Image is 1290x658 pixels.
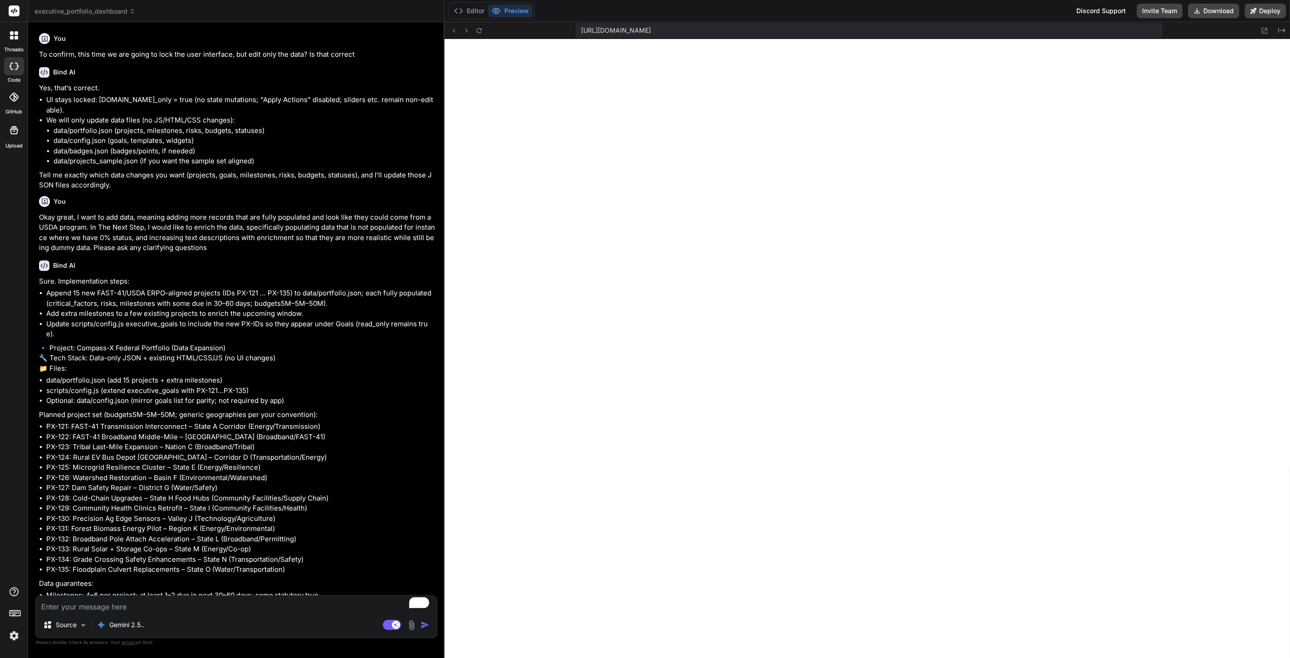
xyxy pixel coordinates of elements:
li: PX-134: Grade Crossing Safety Enhancements – State N (Transportation/Safety) [46,555,435,565]
li: Update scripts/config.js executive_goals to include the new PX-IDs so they appear under Goals (re... [46,319,435,339]
button: Download [1188,4,1239,18]
li: PX-128: Cold-Chain Upgrades – State H Food Hubs (Community Facilities/Supply Chain) [46,493,435,504]
p: Data guarantees: [39,579,435,589]
button: Preview [488,5,533,17]
li: PX-135: Floodplain Culvert Replacements – State O (Water/Transportation) [46,565,435,575]
li: PX-132: Broadband Pole Attach Acceleration – State L (Broadband/Permitting) [46,534,435,545]
div: Discord Support [1071,4,1131,18]
textarea: To enrich screen reader interactions, please activate Accessibility in Grammarly extension settings [36,596,437,612]
h6: Bind AI [53,261,75,270]
li: PX-121: FAST-41 Transmission Interconnect – State A Corridor (Energy/Transmission) [46,422,435,432]
span: executive_portfolio_dashboard [34,7,136,16]
p: Tell me exactly which data changes you want (projects, goals, milestones, risks, budgets, statuse... [39,170,435,191]
iframe: To enrich screen reader interactions, please activate Accessibility in Grammarly extension settings [445,39,1290,658]
label: code [8,76,20,84]
p: Gemini 2.5.. [109,620,144,629]
li: PX-129: Community Health Clinics Retrofit – State I (Community Facilities/Health) [46,503,435,514]
label: threads [4,46,24,54]
li: PX-123: Tribal Last-Mile Expansion – Nation C (Broadband/Tribal) [46,442,435,452]
li: data/portfolio.json (projects, milestones, risks, budgets, statuses) [54,126,435,136]
button: Editor [450,5,488,17]
li: Add extra milestones to a few existing projects to enrich the upcoming window. [46,309,435,319]
button: Deploy [1245,4,1286,18]
h6: Bind AI [53,68,75,77]
li: data/badges.json (badges/points, if needed) [54,146,435,157]
annotation: 5M– [147,410,161,419]
span: [URL][DOMAIN_NAME] [581,26,651,35]
label: GitHub [5,108,22,116]
li: Milestones: 4–6 per project; at least 1–2 due in next 30–60 days; some statutory true. [46,590,435,601]
span: privacy [122,639,138,645]
annotation: 5M– [295,299,309,308]
li: PX-130: Precision Ag Edge Sensors – Valley J (Technology/Agriculture) [46,514,435,524]
img: Pick Models [79,621,87,629]
li: PX-124: Rural EV Bus Depot [GEOGRAPHIC_DATA] – Corridor D (Transportation/Energy) [46,452,435,463]
li: data/portfolio.json (add 15 projects + extra milestones) [46,375,435,386]
p: 🔹 Project: Compass-X Federal Portfolio (Data Expansion) 🔧 Tech Stack: Data-only JSON + existing H... [39,343,435,374]
p: Source [56,620,77,629]
p: To confirm, this time we are going to lock the user interface, but edit only the data? Is that co... [39,49,435,60]
mn: 5 [281,299,285,308]
li: PX-125: Microgrid Resilience Cluster – State E (Energy/Resilience) [46,462,435,473]
img: Gemini 2.5 Pro [97,620,106,629]
li: PX-133: Rural Solar + Storage Co-ops – State M (Energy/Co-op) [46,544,435,555]
p: Okay great, I want to add data, meaning adding more records that are fully populated and look lik... [39,212,435,253]
mtext: – [143,410,147,419]
li: UI stays locked: [DOMAIN_NAME]_only = true (no state mutations; “Apply Actions” disabled; sliders... [46,95,435,115]
img: icon [420,620,430,629]
li: Optional: data/config.json (mirror goals list for parity; not required by app) [46,396,435,406]
h6: You [54,34,66,43]
mi: M [137,410,143,419]
button: Invite Team [1137,4,1182,18]
li: PX-122: FAST-41 Broadband Middle-Mile – [GEOGRAPHIC_DATA] (Broadband/FAST-41) [46,432,435,442]
mn: 5 [132,410,137,419]
p: Sure. Implementation steps: [39,276,435,287]
li: We will only update data files (no JS/HTML/CSS changes): [46,115,435,167]
p: Always double-check its answers. Your in Bind [35,638,437,647]
li: data/projects_sample.json (if you want the sample set aligned) [54,156,435,167]
label: Upload [5,142,23,150]
h6: You [54,197,66,206]
p: Planned project set (budgets 50M; generic geographies per your convention): [39,410,435,420]
mi: M [285,299,291,308]
img: settings [6,628,22,643]
li: data/config.json (goals, templates, widgets) [54,136,435,146]
li: Append 15 new FAST-41/USDA ERPO-aligned projects (IDs PX-121 … PX-135) to data/portfolio.json; ea... [46,288,435,309]
li: PX-131: Forest Biomass Energy Pilot – Region K (Energy/Environmental) [46,524,435,534]
img: attachment [406,620,417,630]
li: scripts/config.js (extend executive_goals with PX-121…PX-135) [46,386,435,396]
li: PX-126: Watershed Restoration – Basin F (Environmental/Watershed) [46,473,435,483]
p: Yes, that’s correct. [39,83,435,93]
li: PX-127: Dam Safety Repair – District G (Water/Safety) [46,483,435,493]
mtext: – [291,299,295,308]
